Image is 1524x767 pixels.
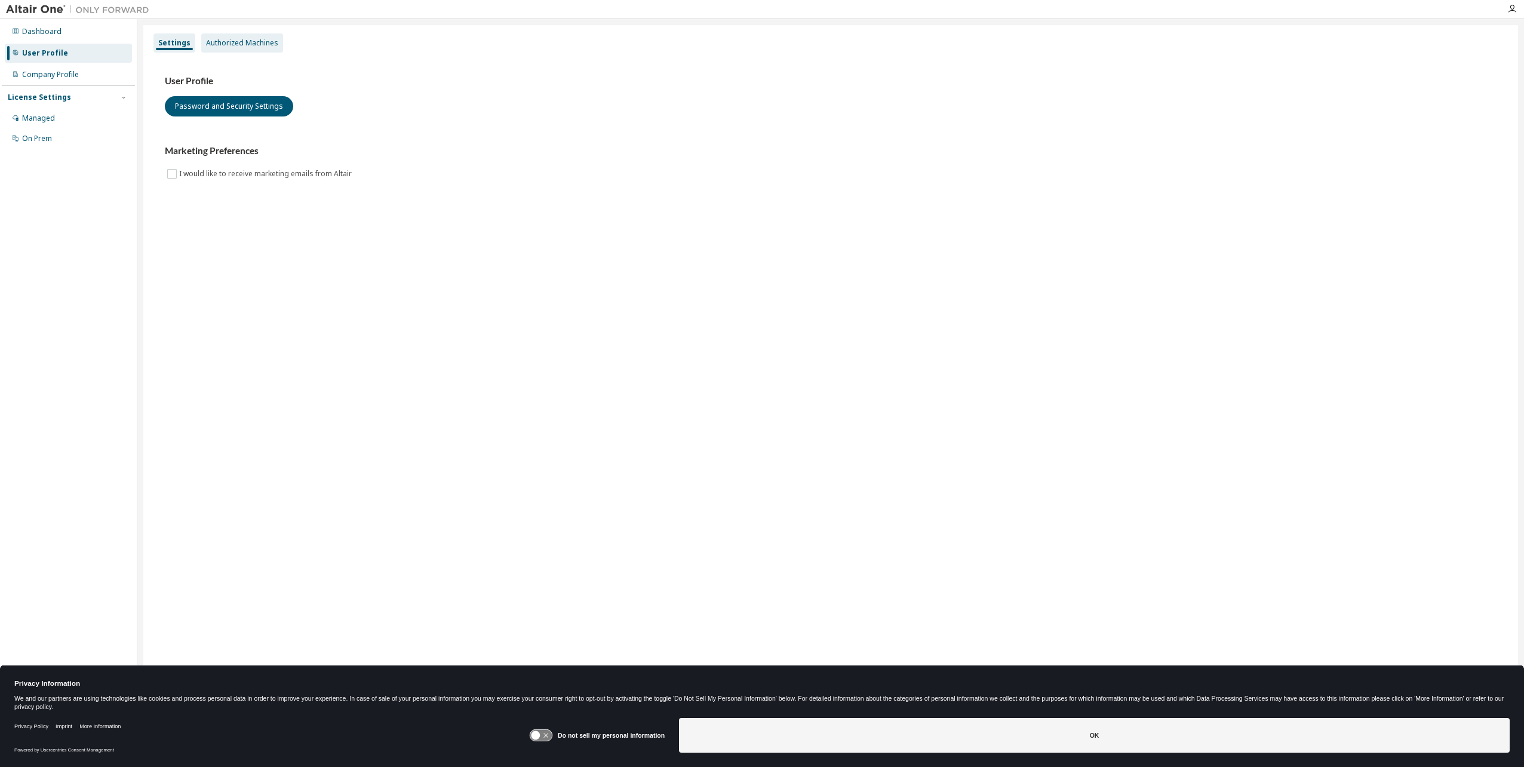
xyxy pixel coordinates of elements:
[206,38,278,48] div: Authorized Machines
[8,93,71,102] div: License Settings
[22,113,55,123] div: Managed
[179,167,354,181] label: I would like to receive marketing emails from Altair
[22,70,79,79] div: Company Profile
[22,48,68,58] div: User Profile
[165,75,1497,87] h3: User Profile
[165,145,1497,157] h3: Marketing Preferences
[165,96,293,116] button: Password and Security Settings
[22,134,52,143] div: On Prem
[158,38,190,48] div: Settings
[22,27,62,36] div: Dashboard
[6,4,155,16] img: Altair One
